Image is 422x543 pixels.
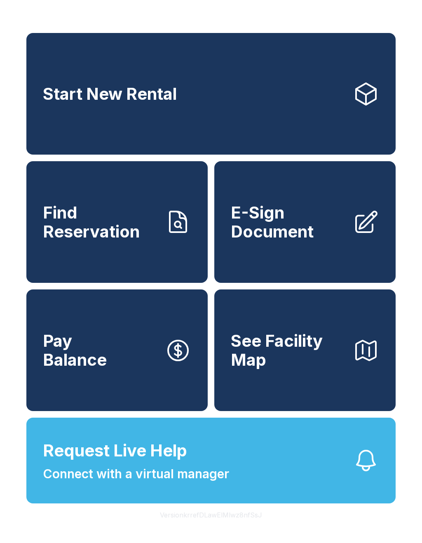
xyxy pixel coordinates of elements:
[231,331,346,369] span: See Facility Map
[26,289,208,411] button: PayBalance
[43,331,107,369] span: Pay Balance
[26,33,396,155] a: Start New Rental
[214,161,396,283] a: E-Sign Document
[26,418,396,503] button: Request Live HelpConnect with a virtual manager
[214,289,396,411] button: See Facility Map
[26,161,208,283] a: Find Reservation
[231,203,346,241] span: E-Sign Document
[43,465,229,483] span: Connect with a virtual manager
[43,438,187,463] span: Request Live Help
[153,503,269,527] button: VersionkrrefDLawElMlwz8nfSsJ
[43,85,177,103] span: Start New Rental
[43,203,158,241] span: Find Reservation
